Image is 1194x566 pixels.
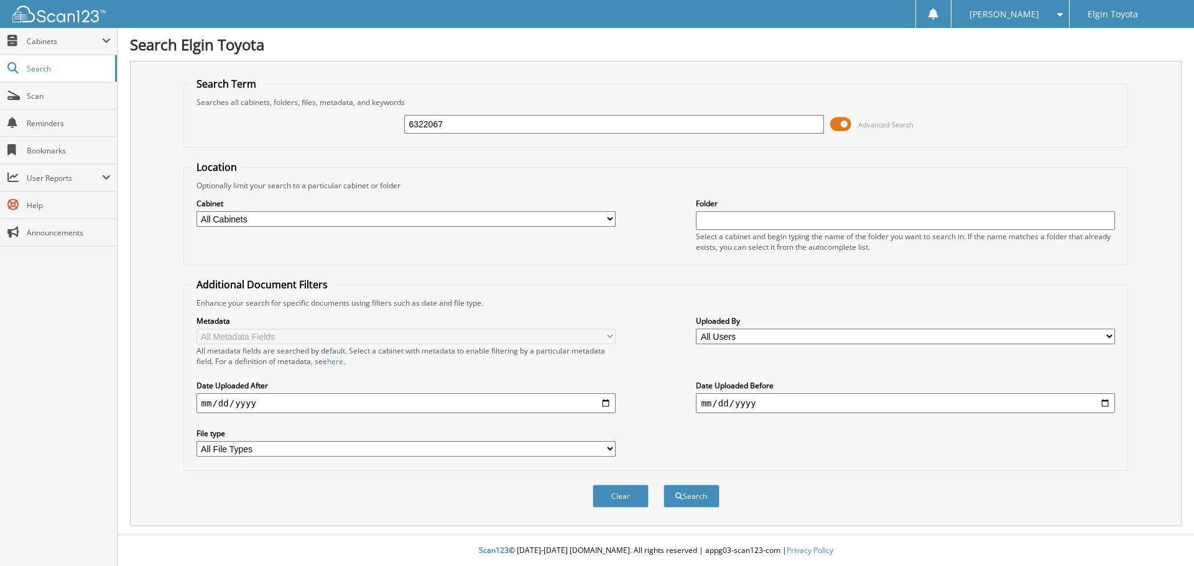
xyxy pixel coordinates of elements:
div: Searches all cabinets, folders, files, metadata, and keywords [190,97,1122,107]
span: Advanced Search [858,120,914,129]
label: Cabinet [197,198,616,209]
div: Optionally limit your search to a particular cabinet or folder [190,180,1122,191]
label: File type [197,428,616,439]
span: Bookmarks [27,145,111,156]
div: Enhance your search for specific documents using filters such as date and file type. [190,298,1122,308]
span: Elgin Toyota [1088,11,1138,18]
div: Select a cabinet and begin typing the name of the folder you want to search in. If the name match... [696,231,1115,252]
button: Clear [593,485,649,508]
iframe: Chat Widget [1132,506,1194,566]
img: scan123-logo-white.svg [12,6,106,22]
input: start [197,393,616,413]
div: © [DATE]-[DATE] [DOMAIN_NAME]. All rights reserved | appg03-scan123-com | [118,536,1194,566]
a: Privacy Policy [787,545,833,555]
legend: Location [190,160,243,174]
span: Search [27,63,109,74]
label: Folder [696,198,1115,209]
label: Date Uploaded After [197,380,616,391]
span: Scan123 [479,545,509,555]
label: Date Uploaded Before [696,380,1115,391]
span: Announcements [27,227,111,238]
input: end [696,393,1115,413]
a: here [327,356,343,367]
span: Scan [27,91,111,101]
label: Metadata [197,316,616,326]
span: Help [27,200,111,211]
span: User Reports [27,173,102,183]
div: All metadata fields are searched by default. Select a cabinet with metadata to enable filtering b... [197,345,616,367]
h1: Search Elgin Toyota [130,34,1182,55]
span: [PERSON_NAME] [970,11,1039,18]
legend: Search Term [190,77,262,91]
legend: Additional Document Filters [190,278,334,291]
span: Reminders [27,118,111,129]
span: Cabinets [27,36,102,47]
label: Uploaded By [696,316,1115,326]
button: Search [664,485,720,508]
